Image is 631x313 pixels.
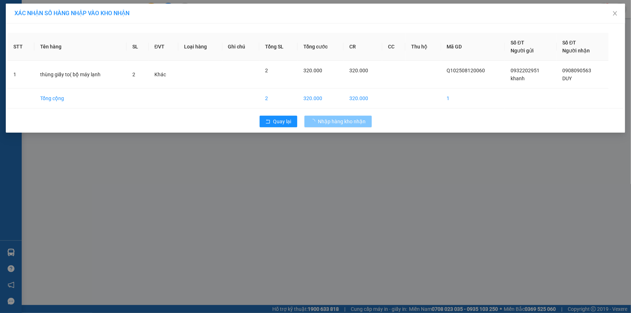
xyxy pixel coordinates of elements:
[178,33,222,61] th: Loại hàng
[298,89,344,108] td: 320.000
[34,61,127,89] td: thùng giấy to( bộ máy lạnh
[612,10,618,16] span: close
[14,10,129,17] span: XÁC NHẬN SỐ HÀNG NHẬP VÀO KHO NHẬN
[344,33,382,61] th: CR
[349,68,368,73] span: 320.000
[382,33,405,61] th: CC
[304,116,372,127] button: Nhập hàng kho nhận
[511,76,525,81] span: khanh
[310,119,318,124] span: loading
[34,89,127,108] td: Tổng cộng
[132,72,135,77] span: 2
[318,117,366,125] span: Nhập hàng kho nhận
[222,33,259,61] th: Ghi chú
[149,33,178,61] th: ĐVT
[441,33,505,61] th: Mã GD
[127,33,149,61] th: SL
[273,117,291,125] span: Quay lại
[259,33,298,61] th: Tổng SL
[441,89,505,108] td: 1
[563,48,590,53] span: Người nhận
[303,68,322,73] span: 320.000
[260,116,297,127] button: rollbackQuay lại
[8,61,34,89] td: 1
[259,89,298,108] td: 2
[511,40,524,46] span: Số ĐT
[8,33,34,61] th: STT
[344,89,382,108] td: 320.000
[265,68,268,73] span: 2
[405,33,441,61] th: Thu hộ
[265,119,270,125] span: rollback
[447,68,485,73] span: Q102508120060
[563,68,592,73] span: 0908090563
[149,61,178,89] td: Khác
[563,76,572,81] span: DUY
[298,33,344,61] th: Tổng cước
[563,40,576,46] span: Số ĐT
[511,68,540,73] span: 0932202951
[34,33,127,61] th: Tên hàng
[511,48,534,53] span: Người gửi
[605,4,625,24] button: Close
